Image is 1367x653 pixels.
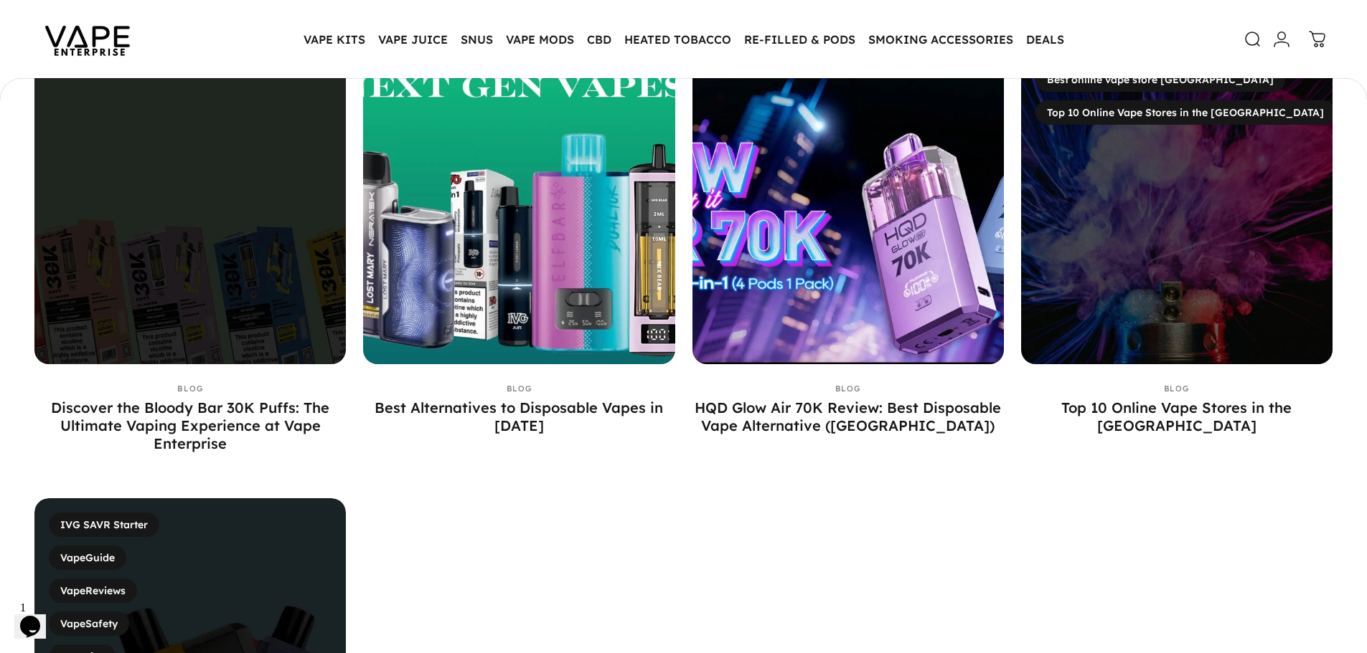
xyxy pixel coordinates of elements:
[375,399,663,434] a: Best Alternatives to Disposable Vapes in [DATE]
[738,24,862,54] summary: RE-FILLED & PODS
[499,24,581,54] summary: VAPE MODS
[692,53,1004,364] img: HQD Glow Air 70K
[297,24,1071,54] nav: Primary
[1061,399,1292,434] a: Top 10 Online Vape Stores in the [GEOGRAPHIC_DATA]
[581,24,618,54] summary: CBD
[363,53,675,364] img: Best Alternatives to Disposable Vapes in 2025
[507,383,532,394] a: Blog
[51,399,329,452] a: Discover the Bloody Bar 30K Puffs: The Ultimate Vaping Experience at Vape Enterprise
[618,24,738,54] summary: HEATED TOBACCO
[1035,67,1285,92] a: Best online vape store [GEOGRAPHIC_DATA]
[695,399,1001,434] a: HQD Glow Air 70K Review: Best Disposable Vape Alternative ([GEOGRAPHIC_DATA])
[1020,24,1071,54] a: DEALS
[454,24,499,54] summary: SNUS
[177,383,202,394] a: Blog
[1302,24,1333,55] a: 0 items
[1164,383,1189,394] a: Blog
[49,611,129,636] a: VapeSafety
[14,596,60,639] iframe: chat widget
[23,6,152,73] img: Vape Enterprise
[372,24,454,54] summary: VAPE JUICE
[835,383,860,394] a: Blog
[49,578,137,603] a: VapeReviews
[1021,53,1333,364] img: Top 10 Online Vape Stores in the UK
[1035,100,1335,125] a: Top 10 Online Vape Stores in the [GEOGRAPHIC_DATA]
[862,24,1020,54] summary: SMOKING ACCESSORIES
[49,545,126,570] a: VapeGuide
[34,53,346,364] img: Bloody Bar 30K Puffs
[297,24,372,54] summary: VAPE KITS
[49,513,159,537] a: IVG SAVR Starter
